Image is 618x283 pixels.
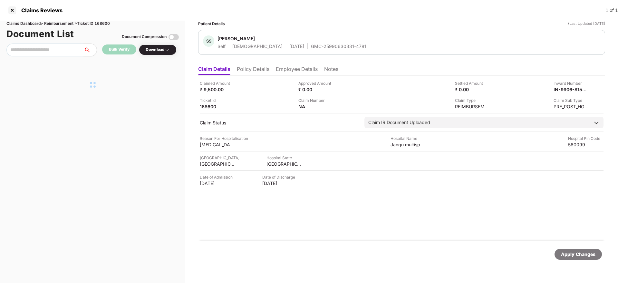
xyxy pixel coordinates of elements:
[554,80,589,86] div: Inward Number
[200,97,235,103] div: Ticket Id
[200,80,235,86] div: Claimed Amount
[232,43,283,49] div: [DEMOGRAPHIC_DATA]
[6,21,179,27] div: Claims Dashboard > Reimbursement > Ticket ID 168600
[568,141,604,148] div: 560099
[298,97,334,103] div: Claim Number
[169,32,179,42] img: svg+xml;base64,PHN2ZyBpZD0iVG9nZ2xlLTMyeDMyIiB4bWxucz0iaHR0cDovL3d3dy53My5vcmcvMjAwMC9zdmciIHdpZH...
[368,119,430,126] div: Claim IR Document Uploaded
[200,141,235,148] div: [MEDICAL_DATA]
[554,103,589,110] div: PRE_POST_HOSPITALIZATION_REIMBURSEMENT
[200,174,235,180] div: Date of Admission
[391,141,426,148] div: Jangu multispeciality clinic
[262,174,298,180] div: Date of Discharge
[455,103,490,110] div: REIMBURSEMENT
[198,66,230,75] li: Claim Details
[200,161,235,167] div: [GEOGRAPHIC_DATA]
[262,180,298,186] div: [DATE]
[276,66,318,75] li: Employee Details
[455,97,490,103] div: Claim Type
[122,34,167,40] div: Document Compression
[266,155,302,161] div: Hospital State
[146,47,170,53] div: Download
[165,47,170,53] img: svg+xml;base64,PHN2ZyBpZD0iRHJvcGRvd24tMzJ4MzIiIHhtbG5zPSJodHRwOi8vd3d3LnczLm9yZy8yMDAwL3N2ZyIgd2...
[298,80,334,86] div: Approved Amount
[83,47,97,53] span: search
[266,161,302,167] div: [GEOGRAPHIC_DATA]
[200,103,235,110] div: 168600
[83,44,97,56] button: search
[324,66,338,75] li: Notes
[554,97,589,103] div: Claim Sub Type
[200,135,248,141] div: Reason For Hospitalisation
[391,135,426,141] div: Hospital Name
[200,86,235,93] div: ₹ 9,500.00
[298,86,334,93] div: ₹ 0.00
[289,43,304,49] div: [DATE]
[17,7,63,14] div: Claims Reviews
[200,155,239,161] div: [GEOGRAPHIC_DATA]
[593,120,600,126] img: downArrowIcon
[561,251,595,258] div: Apply Changes
[109,46,130,53] div: Bulk Verify
[311,43,366,49] div: GMC-25990630331-4781
[217,35,255,42] div: [PERSON_NAME]
[6,27,74,41] h1: Document List
[217,43,226,49] div: Self
[198,21,225,27] div: Patient Details
[605,7,618,14] div: 1 of 1
[237,66,269,75] li: Policy Details
[567,21,605,27] div: *Last Updated [DATE]
[298,103,334,110] div: NA
[568,135,604,141] div: Hospital Pin Code
[455,80,490,86] div: Settled Amount
[455,86,490,93] div: ₹ 0.00
[200,120,358,126] div: Claim Status
[203,35,214,47] div: SS
[554,86,589,93] div: IN-9906-8159353
[200,180,235,186] div: [DATE]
